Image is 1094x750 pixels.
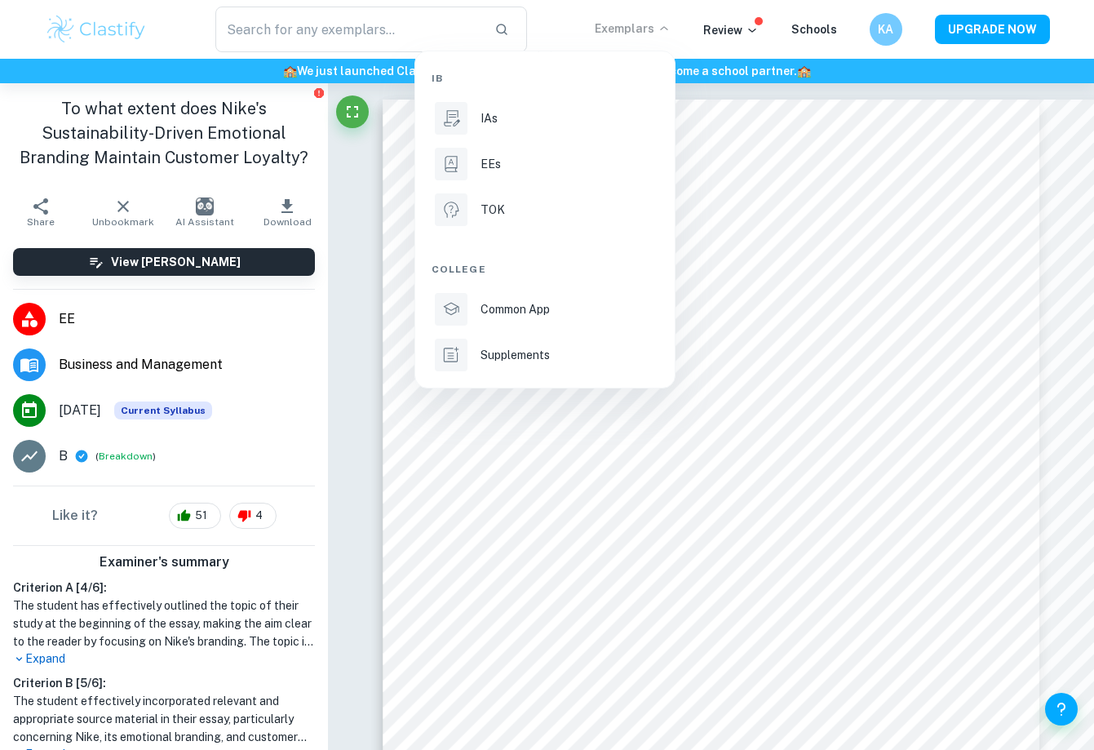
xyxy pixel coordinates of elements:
[432,290,658,329] a: Common App
[432,71,443,86] span: IB
[481,109,498,127] p: IAs
[432,99,658,138] a: IAs
[481,155,501,173] p: EEs
[432,190,658,229] a: TOK
[432,262,486,277] span: College
[432,144,658,184] a: EEs
[432,335,658,375] a: Supplements
[481,346,550,364] p: Supplements
[481,300,550,318] p: Common App
[481,201,505,219] p: TOK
